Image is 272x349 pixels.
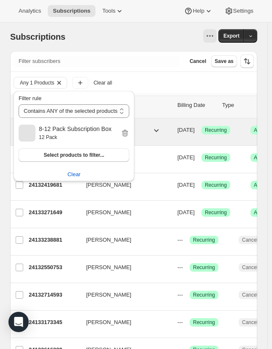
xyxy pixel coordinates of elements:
[242,264,264,271] span: Cancelled
[222,101,260,109] div: Type
[177,264,183,270] span: ---
[48,5,95,17] button: Subscriptions
[81,233,166,247] button: [PERSON_NAME]
[190,58,206,65] span: Cancel
[193,237,215,243] span: Recurring
[177,154,195,161] span: [DATE]
[242,292,264,298] span: Cancelled
[242,237,264,243] span: Cancelled
[68,170,81,179] span: Clear
[86,208,131,217] span: [PERSON_NAME]
[203,29,217,43] button: View actions for Subscriptions
[205,209,227,216] span: Recurring
[29,291,79,299] p: 24132714593
[14,168,134,181] button: Clear subscription product filter
[211,55,237,67] button: Save as
[177,101,215,109] p: Billing Date
[205,127,227,134] span: Recurring
[223,33,239,39] span: Export
[193,264,215,271] span: Recurring
[215,58,234,65] span: Save as
[86,318,131,327] span: [PERSON_NAME]
[93,79,112,86] span: Clear all
[179,5,218,17] button: Help
[44,152,104,158] span: Select products to filter...
[86,236,131,244] span: [PERSON_NAME]
[10,32,65,41] span: Subscriptions
[29,208,79,217] p: 24133271649
[14,55,180,67] input: Filter subscribers
[193,292,215,298] span: Recurring
[177,319,183,325] span: ---
[14,77,55,88] button: Any 1 Products
[193,319,215,326] span: Recurring
[218,29,245,43] button: Export
[81,316,166,329] button: [PERSON_NAME]
[55,77,63,88] button: Clear
[86,263,131,272] span: [PERSON_NAME]
[72,77,88,89] button: Add filter
[254,182,268,188] span: Active
[177,182,195,188] span: [DATE]
[29,318,79,327] p: 24133173345
[81,261,166,274] button: [PERSON_NAME]
[39,133,121,142] p: 12 Pack
[254,154,268,161] span: Active
[254,209,268,216] span: Active
[242,319,264,326] span: Cancelled
[205,182,227,188] span: Recurring
[177,209,195,215] span: [DATE]
[20,79,54,86] span: Any 1 Products
[86,291,131,299] span: [PERSON_NAME]
[205,154,227,161] span: Recurring
[240,55,254,68] button: Sort the results
[29,236,79,244] p: 24133238881
[177,127,195,133] span: [DATE]
[90,77,115,89] button: Clear all
[39,125,121,133] h2: 8-12 Pack Subscription Box
[233,8,253,14] span: Settings
[177,292,183,298] span: ---
[177,237,183,243] span: ---
[81,288,166,302] button: [PERSON_NAME]
[19,95,41,101] span: Filter rule
[53,8,90,14] span: Subscriptions
[19,148,129,162] button: Select products to filter
[19,8,41,14] span: Analytics
[102,8,115,14] span: Tools
[220,5,258,17] button: Settings
[81,206,166,219] button: [PERSON_NAME]
[97,5,129,17] button: Tools
[8,312,29,332] div: Open Intercom Messenger
[14,5,46,17] button: Analytics
[186,55,209,67] button: Cancel
[254,127,268,134] span: Active
[29,263,79,272] p: 24132550753
[193,8,204,14] span: Help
